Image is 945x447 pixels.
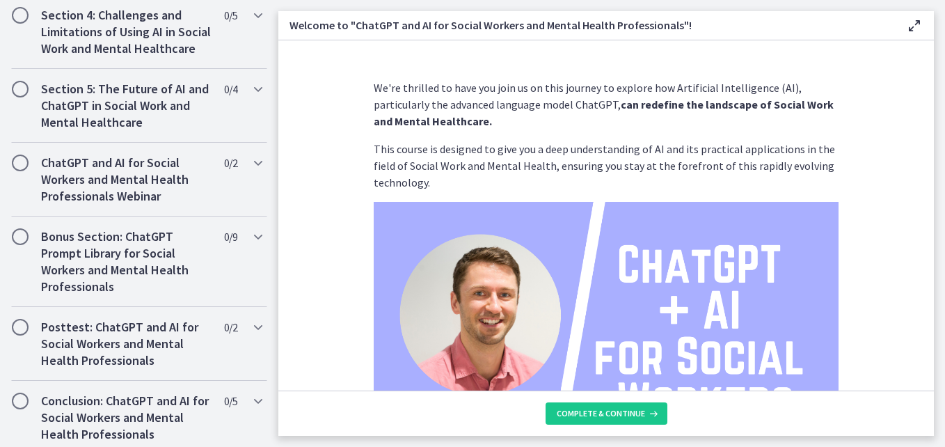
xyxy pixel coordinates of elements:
p: This course is designed to give you a deep understanding of AI and its practical applications in ... [374,141,839,191]
h2: Section 5: The Future of AI and ChatGPT in Social Work and Mental Healthcare [41,81,211,131]
h2: Conclusion: ChatGPT and AI for Social Workers and Mental Health Professionals [41,393,211,443]
p: We're thrilled to have you join us on this journey to explore how Artificial Intelligence (AI), p... [374,79,839,130]
span: 0 / 2 [224,319,237,336]
h3: Welcome to "ChatGPT and AI for Social Workers and Mental Health Professionals"! [289,17,884,33]
h2: Section 4: Challenges and Limitations of Using AI in Social Work and Mental Healthcare [41,7,211,57]
span: 0 / 2 [224,155,237,171]
h2: Bonus Section: ChatGPT Prompt Library for Social Workers and Mental Health Professionals [41,228,211,295]
span: 0 / 5 [224,393,237,409]
h2: Posttest: ChatGPT and AI for Social Workers and Mental Health Professionals [41,319,211,369]
button: Complete & continue [546,402,667,425]
h2: ChatGPT and AI for Social Workers and Mental Health Professionals Webinar [41,155,211,205]
span: Complete & continue [557,408,645,419]
span: 0 / 4 [224,81,237,97]
span: 0 / 5 [224,7,237,24]
span: 0 / 9 [224,228,237,245]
